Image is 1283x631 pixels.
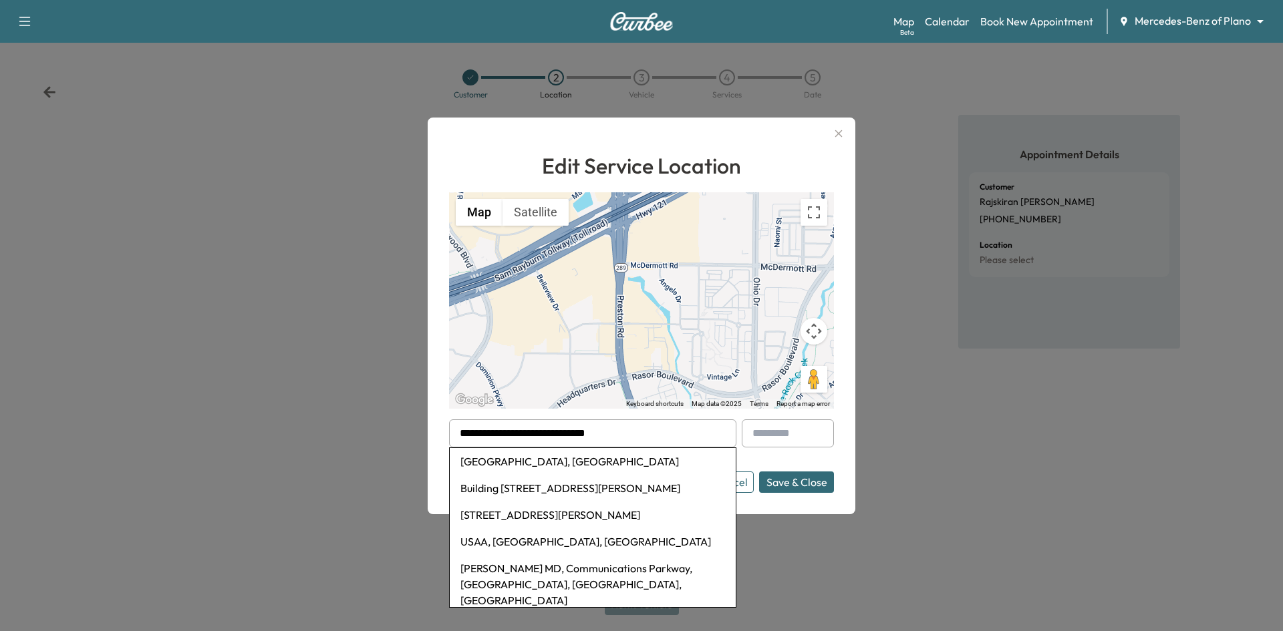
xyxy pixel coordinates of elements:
button: Show street map [456,199,503,226]
a: Terms (opens in new tab) [750,400,768,407]
h1: Edit Service Location [449,150,834,182]
a: Calendar [925,13,970,29]
button: Map camera controls [801,318,827,345]
a: Book New Appointment [980,13,1093,29]
img: Curbee Logo [609,12,674,31]
li: [PERSON_NAME] MD, Communications Parkway, [GEOGRAPHIC_DATA], [GEOGRAPHIC_DATA], [GEOGRAPHIC_DATA] [450,555,736,614]
button: Save & Close [759,471,834,493]
img: Google [452,391,496,409]
a: MapBeta [893,13,914,29]
button: Toggle fullscreen view [801,199,827,226]
li: [STREET_ADDRESS][PERSON_NAME] [450,501,736,528]
button: Drag Pegman onto the map to open Street View [801,366,827,393]
button: Keyboard shortcuts [626,399,684,409]
span: Mercedes-Benz of Plano [1135,13,1251,29]
span: Map data ©2025 [692,400,742,407]
a: Open this area in Google Maps (opens a new window) [452,391,496,409]
button: Show satellite imagery [503,199,569,226]
li: [GEOGRAPHIC_DATA], [GEOGRAPHIC_DATA] [450,448,736,475]
a: Report a map error [776,400,830,407]
li: USAA, [GEOGRAPHIC_DATA], [GEOGRAPHIC_DATA] [450,528,736,555]
li: Building [STREET_ADDRESS][PERSON_NAME] [450,475,736,501]
div: Beta [900,27,914,37]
